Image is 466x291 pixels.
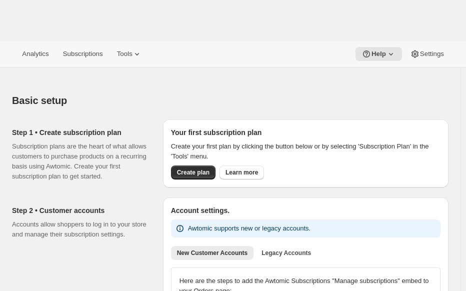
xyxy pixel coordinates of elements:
iframe: Intercom live chat [432,247,456,271]
h2: Account settings. [171,205,440,215]
button: Settings [404,47,450,61]
span: Learn more [225,168,258,176]
p: Subscription plans are the heart of what allows customers to purchase products on a recurring bas... [12,141,147,181]
span: Help [371,50,386,58]
button: Help [355,47,402,61]
span: Subscriptions [62,50,102,58]
p: Create your first plan by clicking the button below or by selecting 'Subscription Plan' in the 'T... [171,141,440,161]
button: Subscriptions [56,47,108,61]
span: Create plan [177,168,209,176]
a: Learn more [219,165,264,179]
h2: Step 1 • Create subscription plan [12,127,147,137]
span: Basic setup [12,95,67,106]
h2: Step 2 • Customer accounts [12,205,147,215]
button: Analytics [16,47,54,61]
span: New Customer Accounts [177,249,248,257]
span: Analytics [22,50,48,58]
button: Tools [110,47,148,61]
button: Create plan [171,165,215,179]
span: Settings [420,50,444,58]
button: New Customer Accounts [171,246,254,260]
button: Legacy Accounts [255,246,317,260]
h2: Your first subscription plan [171,127,440,137]
span: Tools [116,50,132,58]
span: Legacy Accounts [261,249,311,257]
p: Awtomic supports new or legacy accounts. [188,223,310,233]
p: Accounts allow shoppers to log in to your store and manage their subscription settings. [12,219,147,239]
